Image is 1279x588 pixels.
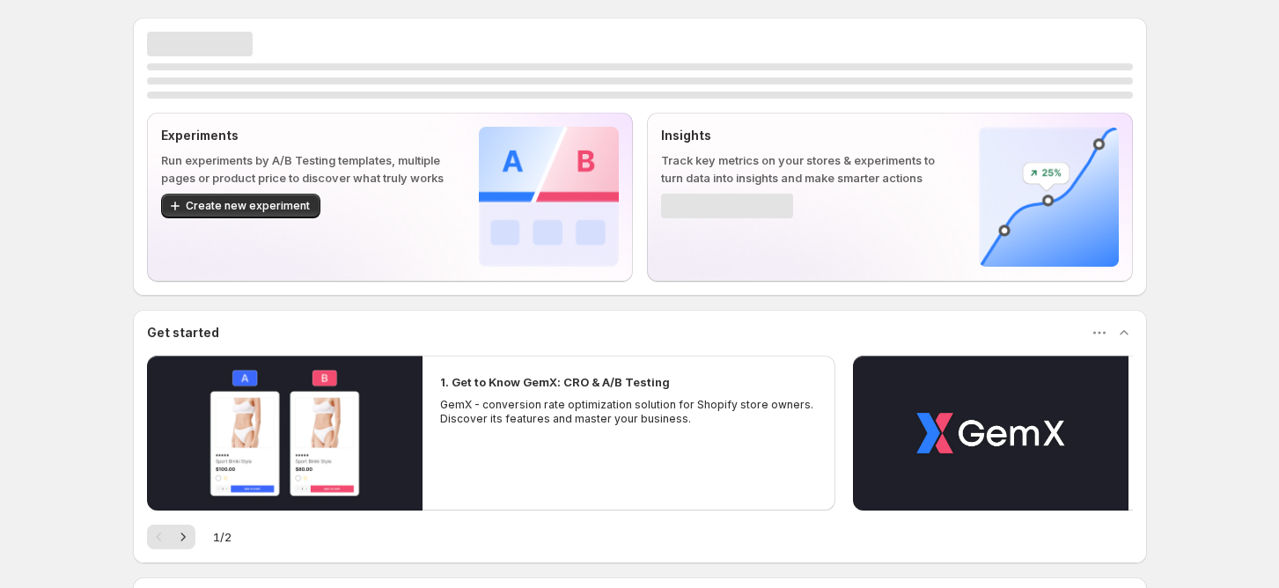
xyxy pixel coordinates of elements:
button: Next [171,525,195,549]
h3: Get started [147,324,219,342]
p: Track key metrics on your stores & experiments to turn data into insights and make smarter actions [661,151,951,187]
p: Experiments [161,127,451,144]
p: GemX - conversion rate optimization solution for Shopify store owners. Discover its features and ... [440,398,819,426]
h2: 1. Get to Know GemX: CRO & A/B Testing [440,373,670,391]
span: Create new experiment [186,199,310,213]
button: Play video [147,356,423,511]
nav: Pagination [147,525,195,549]
button: Play video [853,356,1128,511]
span: 1 / 2 [213,528,232,546]
img: Experiments [479,127,619,267]
p: Insights [661,127,951,144]
img: Insights [979,127,1119,267]
button: Create new experiment [161,194,320,218]
p: Run experiments by A/B Testing templates, multiple pages or product price to discover what truly ... [161,151,451,187]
